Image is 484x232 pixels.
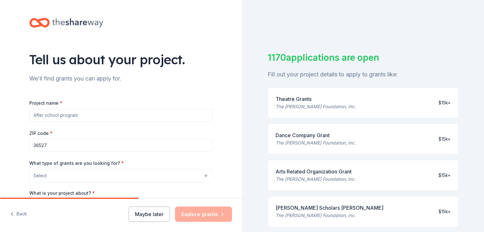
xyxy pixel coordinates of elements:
div: 1170 applications are open [268,51,459,64]
div: $15k+ [438,99,451,107]
div: $15k+ [438,172,451,179]
div: The [PERSON_NAME] Foundation, Inc. [276,103,356,110]
div: Arts Related Organization Grant [276,168,356,175]
div: The [PERSON_NAME] Foundation, Inc. [276,139,356,147]
button: Back [10,207,27,221]
button: Select [29,169,213,182]
div: Dance Company Grant [276,131,356,139]
div: The [PERSON_NAME] Foundation, Inc. [276,212,383,219]
div: Tell us about your project. [29,51,213,68]
input: After school program [29,109,213,122]
div: Fill out your project details to apply to grants like: [268,69,459,80]
label: What type of grants are you looking for? [29,160,124,166]
button: Maybe later [129,207,170,222]
input: 12345 (U.S. only) [29,139,213,151]
div: The [PERSON_NAME] Foundation, Inc. [276,175,356,183]
div: Theatre Grants [276,95,356,103]
div: [PERSON_NAME] Scholars [PERSON_NAME] [276,204,383,212]
span: Select [33,172,47,179]
div: $15k+ [438,135,451,143]
label: ZIP code [29,130,53,137]
div: $15k+ [438,208,451,215]
label: Project name [29,100,62,106]
div: We'll find grants you can apply for. [29,74,213,84]
label: What is your project about? [29,190,95,196]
